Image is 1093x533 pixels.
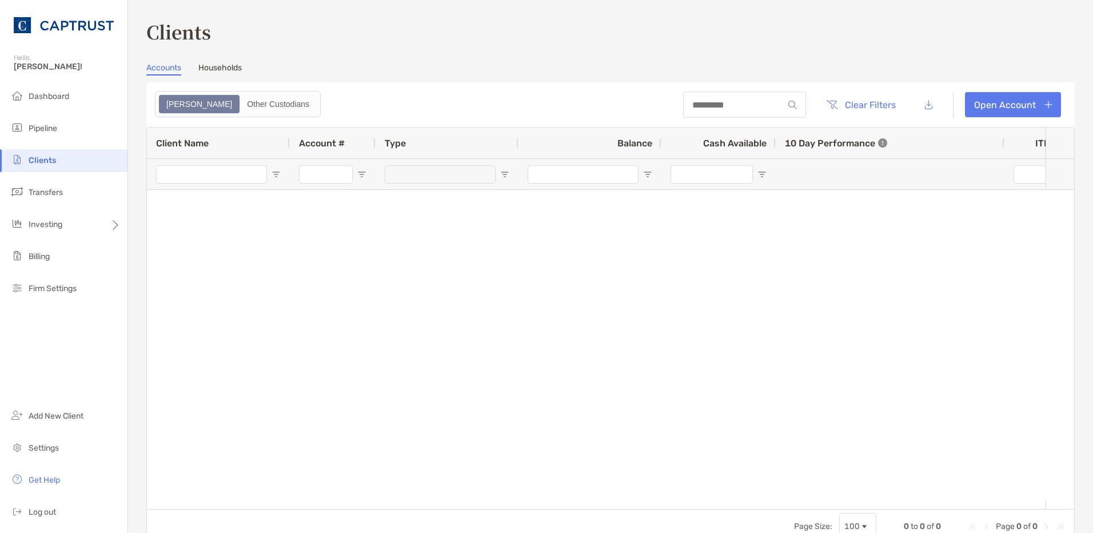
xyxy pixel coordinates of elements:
[757,170,767,179] button: Open Filter Menu
[617,138,652,149] span: Balance
[146,63,181,75] a: Accounts
[10,408,24,422] img: add_new_client icon
[156,138,209,149] span: Client Name
[241,96,316,112] div: Other Custodians
[29,443,59,453] span: Settings
[1016,522,1022,531] span: 0
[844,522,860,531] div: 100
[357,170,366,179] button: Open Filter Menu
[10,281,24,295] img: firm-settings icon
[1056,522,1065,531] div: Last Page
[10,249,24,262] img: billing icon
[1035,138,1064,149] div: ITD
[10,121,24,134] img: pipeline icon
[385,138,406,149] span: Type
[500,170,509,179] button: Open Filter Menu
[528,165,639,184] input: Balance Filter Input
[671,165,753,184] input: Cash Available Filter Input
[788,101,797,109] img: input icon
[996,522,1015,531] span: Page
[29,188,63,197] span: Transfers
[10,440,24,454] img: settings icon
[14,5,114,46] img: CAPTRUST Logo
[146,18,1075,45] h3: Clients
[29,92,69,101] span: Dashboard
[10,472,24,486] img: get-help icon
[29,411,83,421] span: Add New Client
[299,138,345,149] span: Account #
[272,170,281,179] button: Open Filter Menu
[965,92,1061,117] a: Open Account
[794,522,832,531] div: Page Size:
[643,170,652,179] button: Open Filter Menu
[14,62,121,71] span: [PERSON_NAME]!
[911,522,918,531] span: to
[29,252,50,261] span: Billing
[10,504,24,518] img: logout icon
[198,63,242,75] a: Households
[703,138,767,149] span: Cash Available
[29,156,56,165] span: Clients
[927,522,934,531] span: of
[10,153,24,166] img: clients icon
[29,507,56,517] span: Log out
[160,96,238,112] div: Zoe
[936,522,941,531] span: 0
[1014,165,1050,184] input: ITD Filter Input
[10,89,24,102] img: dashboard icon
[785,128,887,158] div: 10 Day Performance
[299,165,353,184] input: Account # Filter Input
[10,185,24,198] img: transfers icon
[29,284,77,293] span: Firm Settings
[968,522,978,531] div: First Page
[29,124,57,133] span: Pipeline
[29,220,62,229] span: Investing
[1042,522,1051,531] div: Next Page
[817,92,904,117] button: Clear Filters
[920,522,925,531] span: 0
[1032,522,1038,531] span: 0
[155,91,321,117] div: segmented control
[904,522,909,531] span: 0
[10,217,24,230] img: investing icon
[1023,522,1031,531] span: of
[982,522,991,531] div: Previous Page
[156,165,267,184] input: Client Name Filter Input
[29,475,60,485] span: Get Help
